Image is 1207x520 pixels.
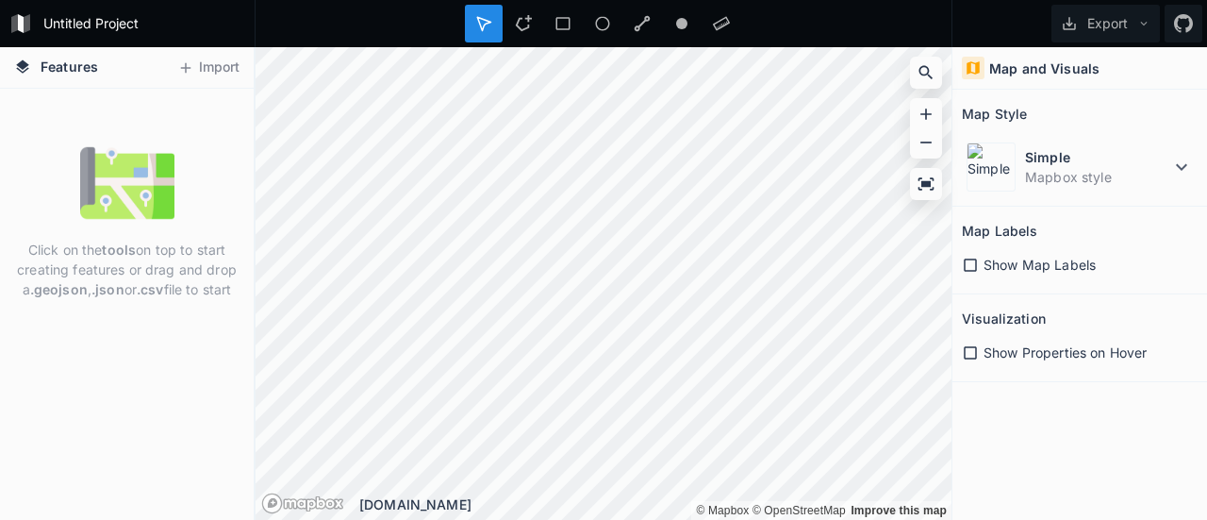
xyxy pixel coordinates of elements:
[137,281,164,297] strong: .csv
[261,493,344,514] a: Mapbox logo
[1051,5,1160,42] button: Export
[984,255,1096,275] span: Show Map Labels
[989,59,1100,78] h4: Map and Visuals
[962,304,1046,333] h2: Visualization
[967,143,1016,192] img: Simple
[752,504,846,517] a: OpenStreetMap
[1025,147,1170,167] dt: Simple
[696,504,749,517] a: Mapbox
[1025,167,1170,187] dd: Mapbox style
[80,136,174,230] img: empty
[984,343,1147,362] span: Show Properties on Hover
[359,495,951,514] div: [DOMAIN_NAME]
[91,281,124,297] strong: .json
[30,281,88,297] strong: .geojson
[962,99,1027,128] h2: Map Style
[102,242,136,258] strong: tools
[962,216,1037,245] h2: Map Labels
[41,57,98,76] span: Features
[14,240,240,299] p: Click on the on top to start creating features or drag and drop a , or file to start
[168,53,249,83] button: Import
[851,504,947,517] a: Map feedback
